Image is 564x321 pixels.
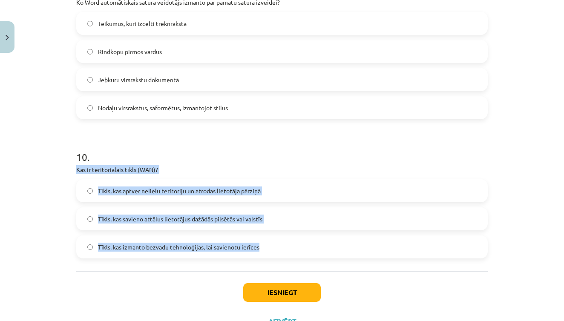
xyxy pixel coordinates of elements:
span: Rindkopu pirmos vārdus [98,47,162,56]
input: Tīkls, kas savieno attālus lietotājus dažādās pilsētās vai valstīs [87,216,93,222]
p: Kas ir teritoriālais tīkls (WAN)? [76,165,488,174]
h1: 10 . [76,136,488,163]
input: Tīkls, kas aptver nelielu teritoriju un atrodas lietotāja pārziņā [87,188,93,194]
span: Nodaļu virsrakstus, saformētus, izmantojot stilus [98,103,228,112]
span: Tīkls, kas izmanto bezvadu tehnoloģijas, lai savienotu ierīces [98,243,259,252]
span: Tīkls, kas savieno attālus lietotājus dažādās pilsētās vai valstīs [98,215,262,224]
span: Tīkls, kas aptver nelielu teritoriju un atrodas lietotāja pārziņā [98,186,261,195]
input: Teikumus, kuri izcelti treknrakstā [87,21,93,26]
input: Tīkls, kas izmanto bezvadu tehnoloģijas, lai savienotu ierīces [87,244,93,250]
input: Nodaļu virsrakstus, saformētus, izmantojot stilus [87,105,93,111]
span: Jebkuru virsrakstu dokumentā [98,75,179,84]
button: Iesniegt [243,283,321,302]
img: icon-close-lesson-0947bae3869378f0d4975bcd49f059093ad1ed9edebbc8119c70593378902aed.svg [6,35,9,40]
span: Teikumus, kuri izcelti treknrakstā [98,19,187,28]
input: Rindkopu pirmos vārdus [87,49,93,54]
input: Jebkuru virsrakstu dokumentā [87,77,93,83]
